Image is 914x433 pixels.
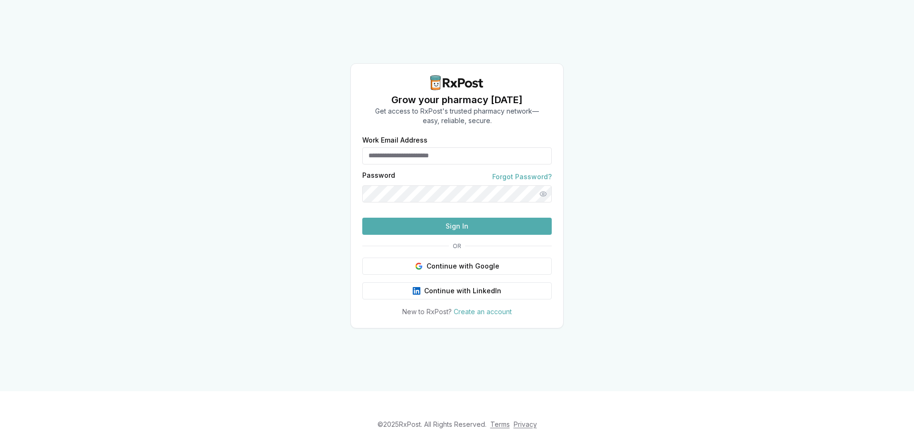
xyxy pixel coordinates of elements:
label: Password [362,172,395,182]
a: Forgot Password? [492,172,552,182]
span: OR [449,242,465,250]
a: Create an account [454,308,512,316]
button: Show password [535,185,552,202]
img: LinkedIn [413,287,420,295]
span: New to RxPost? [402,308,452,316]
button: Sign In [362,218,552,235]
p: Get access to RxPost's trusted pharmacy network— easy, reliable, secure. [375,106,539,125]
a: Terms [490,420,510,428]
button: Continue with LinkedIn [362,282,552,299]
label: Work Email Address [362,137,552,144]
img: RxPost Logo [427,75,487,90]
h1: Grow your pharmacy [DATE] [375,93,539,106]
a: Privacy [514,420,537,428]
button: Continue with Google [362,258,552,275]
img: Google [415,262,423,270]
